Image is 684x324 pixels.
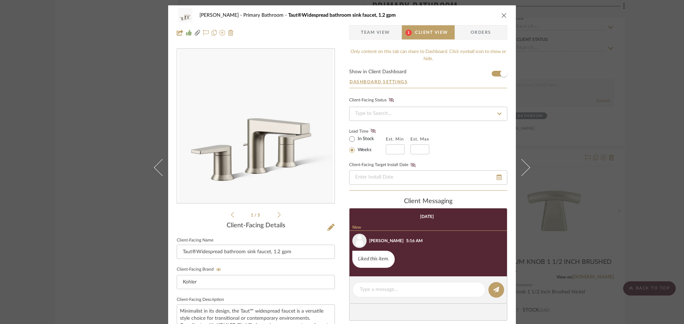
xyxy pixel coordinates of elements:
[177,245,335,259] input: Enter Client-Facing Item Name
[214,267,223,272] button: Client-Facing Brand
[258,213,261,217] span: 5
[349,79,408,85] button: Dashboard Settings
[356,147,372,153] label: Weeks
[177,8,194,22] img: 51f3faff-60d8-4b05-b2c7-a3a197ce46ab_48x40.jpg
[178,49,333,203] img: 51f3faff-60d8-4b05-b2c7-a3a197ce46ab_436x436.jpg
[349,48,507,62] div: Only content on this tab can share to Dashboard. Click eyeball icon to show or hide.
[349,163,418,168] label: Client-Facing Target Install Date
[349,128,386,134] label: Lead Time
[251,213,254,217] span: 1
[420,214,434,219] div: [DATE]
[349,97,396,104] div: Client-Facing Status
[369,238,404,244] div: [PERSON_NAME]
[349,225,507,231] div: New
[415,25,448,39] span: Client View
[352,234,367,248] img: user_avatar.png
[177,298,224,302] label: Client-Facing Description
[361,25,390,39] span: Team View
[228,30,234,36] img: Remove from project
[199,13,243,18] span: [PERSON_NAME]
[352,251,395,268] div: Liked this item.
[349,198,507,206] div: client Messaging
[243,13,288,18] span: Primary Bathroom
[356,136,374,142] label: In Stock
[288,13,396,18] span: Taut®Widespread bathroom sink faucet, 1.2 gpm
[177,267,223,272] label: Client-Facing Brand
[254,213,258,217] span: /
[177,239,213,242] label: Client-Facing Name
[349,170,507,185] input: Enter Install Date
[501,12,507,18] button: close
[177,275,335,289] input: Enter Client-Facing Brand
[177,49,335,203] div: 0
[349,134,386,154] mat-radio-group: Select item type
[177,222,335,230] div: Client-Facing Details
[349,107,507,121] input: Type to Search…
[406,238,423,244] div: 5:16 AM
[463,25,499,39] span: Orders
[405,30,412,36] span: 1
[368,128,378,135] button: Lead Time
[410,137,429,142] label: Est. Max
[386,137,404,142] label: Est. Min
[408,163,418,168] button: Client-Facing Target Install Date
